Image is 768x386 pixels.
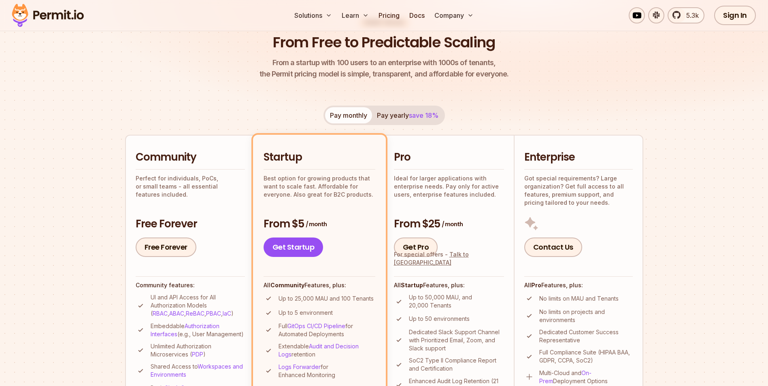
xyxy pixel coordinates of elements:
[531,282,541,288] strong: Pro
[264,281,375,289] h4: All Features, plus:
[186,310,204,317] a: ReBAC
[279,363,321,370] a: Logs Forwarder
[223,310,231,317] a: IaC
[136,150,245,165] h2: Community
[524,150,633,165] h2: Enterprise
[409,315,470,323] p: Up to 50 environments
[524,174,633,207] p: Got special requirements? Large organization? Get full access to all features, premium support, a...
[539,295,619,303] p: No limits on MAU and Tenants
[264,217,375,231] h3: From $5
[375,7,403,23] a: Pricing
[136,174,245,199] p: Perfect for individuals, PoCs, or small teams - all essential features included.
[260,57,509,68] span: From a startup with 100 users to an enterprise with 1000s of tenants,
[279,295,374,303] p: Up to 25,000 MAU and 100 Tenants
[169,310,184,317] a: ABAC
[291,7,335,23] button: Solutions
[151,342,245,358] p: Unlimited Authorization Microservices ( )
[270,282,304,288] strong: Community
[260,57,509,80] p: the Permit pricing model is simple, transparent, and affordable for everyone.
[306,220,327,228] span: / month
[394,217,504,231] h3: From $25
[8,2,87,29] img: Permit logo
[192,351,203,358] a: PDP
[151,293,245,318] p: UI and API Access for All Authorization Models ( , , , , )
[394,281,504,289] h4: All Features, plus:
[409,328,504,352] p: Dedicated Slack Support Channel with Prioritized Email, Zoom, and Slack support
[539,369,633,385] p: Multi-Cloud and Deployment Options
[338,7,372,23] button: Learn
[714,6,756,25] a: Sign In
[409,111,438,119] span: save 18%
[539,348,633,365] p: Full Compliance Suite (HIPAA BAA, GDPR, CCPA, SoC2)
[151,322,219,337] a: Authorization Interfaces
[394,250,504,267] div: For special offers -
[539,328,633,344] p: Dedicated Customer Success Representative
[264,238,323,257] a: Get Startup
[394,174,504,199] p: Ideal for larger applications with enterprise needs. Pay only for active users, enterprise featur...
[264,174,375,199] p: Best option for growing products that want to scale fast. Affordable for everyone. Also great for...
[279,322,375,338] p: Full for Automated Deployments
[136,281,245,289] h4: Community features:
[206,310,221,317] a: PBAC
[372,107,443,123] button: Pay yearlysave 18%
[406,7,428,23] a: Docs
[153,310,168,317] a: RBAC
[287,322,345,329] a: GitOps CI/CD Pipeline
[409,293,504,310] p: Up to 50,000 MAU, and 20,000 Tenants
[279,342,375,358] p: Extendable retention
[524,238,582,257] a: Contact Us
[442,220,463,228] span: / month
[273,32,495,53] h1: From Free to Predictable Scaling
[394,150,504,165] h2: Pro
[394,238,438,257] a: Get Pro
[668,7,704,23] a: 5.3k
[539,369,591,384] a: On-Prem
[136,238,196,257] a: Free Forever
[151,322,245,338] p: Embeddable (e.g., User Management)
[539,308,633,324] p: No limits on projects and environments
[279,363,375,379] p: for Enhanced Monitoring
[279,343,359,358] a: Audit and Decision Logs
[279,309,333,317] p: Up to 5 environment
[264,150,375,165] h2: Startup
[409,356,504,373] p: SoC2 Type II Compliance Report and Certification
[151,363,245,379] p: Shared Access to
[431,7,477,23] button: Company
[401,282,423,288] strong: Startup
[524,281,633,289] h4: All Features, plus:
[681,11,699,20] span: 5.3k
[136,217,245,231] h3: Free Forever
